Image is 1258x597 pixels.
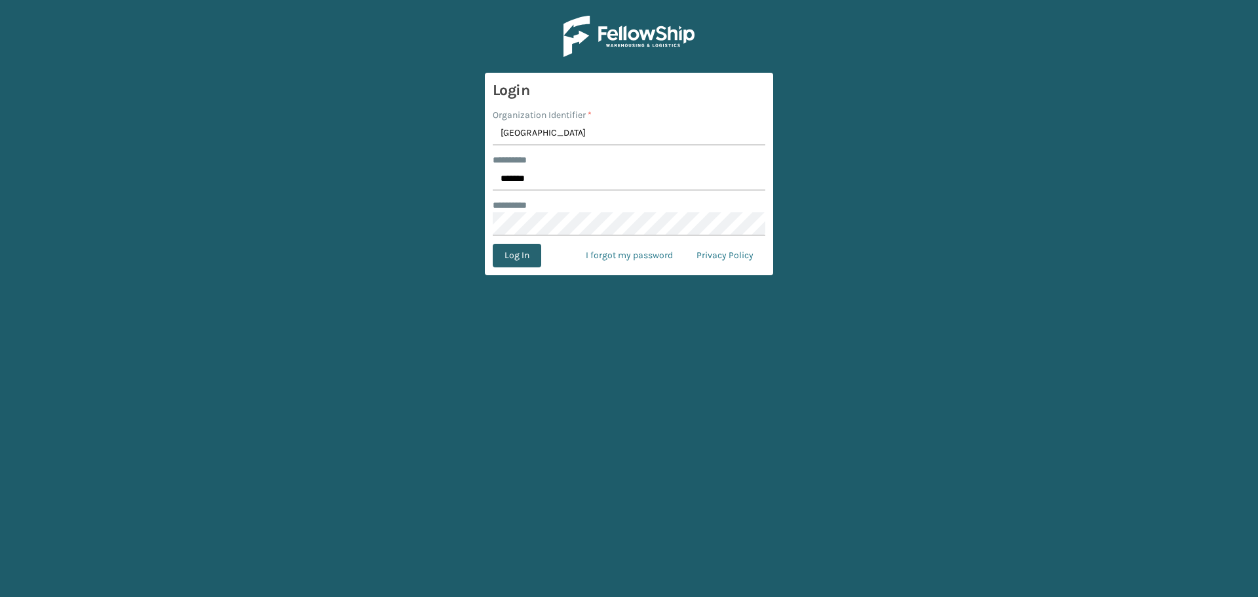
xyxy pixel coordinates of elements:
img: Logo [563,16,695,57]
a: I forgot my password [574,244,685,267]
button: Log In [493,244,541,267]
h3: Login [493,81,765,100]
label: Organization Identifier [493,108,592,122]
a: Privacy Policy [685,244,765,267]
